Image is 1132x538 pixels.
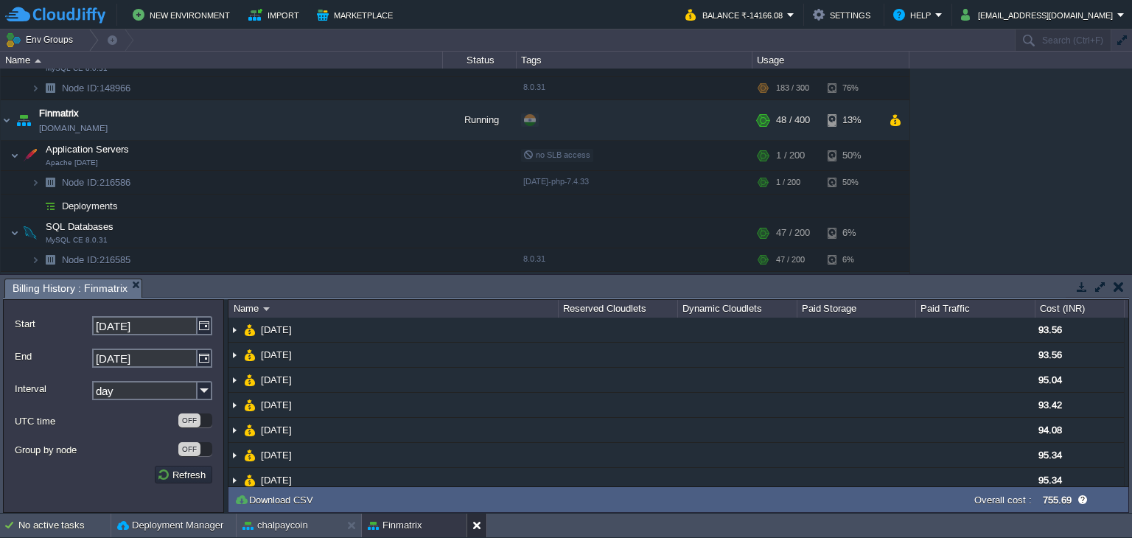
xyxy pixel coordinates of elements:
img: AMDAwAAAACH5BAEAAAAALAAAAAABAAEAAAICRAEAOw== [35,59,41,63]
span: 93.56 [1038,324,1062,335]
a: SQL DatabasesMySQL CE 8.0.31 [44,221,116,232]
button: Marketplace [317,6,397,24]
div: Usage [753,52,909,69]
span: no SLB access [523,150,590,159]
span: MySQL CE 8.0.31 [46,236,108,245]
span: 95.34 [1038,450,1062,461]
span: [DATE]-php-7.4.33 [523,177,589,186]
img: AMDAwAAAACH5BAEAAAAALAAAAAABAAEAAAICRAEAOw== [10,218,19,248]
div: 1 / 200 [776,141,805,170]
label: Interval [15,381,91,396]
button: Env Groups [5,29,78,50]
a: Node ID:148966 [60,82,133,94]
div: OFF [178,413,200,427]
div: 1 / 200 [776,171,800,194]
div: Running [443,100,517,140]
img: AMDAwAAAACH5BAEAAAAALAAAAAABAAEAAAICRAEAOw== [228,418,240,442]
img: AMDAwAAAACH5BAEAAAAALAAAAAABAAEAAAICRAEAOw== [10,141,19,170]
span: Application Servers [44,143,131,156]
img: AMDAwAAAACH5BAEAAAAALAAAAAABAAEAAAICRAEAOw== [228,393,240,417]
a: [DATE] [259,449,294,461]
div: 47 / 200 [776,248,805,271]
img: AMDAwAAAACH5BAEAAAAALAAAAAABAAEAAAICRAEAOw== [13,272,34,312]
a: Deployments [60,200,120,212]
span: Node ID: [62,254,99,265]
img: AMDAwAAAACH5BAEAAAAALAAAAAABAAEAAAICRAEAOw== [228,368,240,392]
button: Help [893,6,935,24]
span: 8.0.31 [523,83,545,91]
span: 216585 [60,254,133,266]
span: 93.42 [1038,399,1062,411]
img: AMDAwAAAACH5BAEAAAAALAAAAAABAAEAAAICRAEAOw== [31,248,40,271]
div: Status [444,52,516,69]
div: 183 / 300 [776,77,809,99]
label: Overall cost : [974,495,1032,506]
span: Node ID: [62,177,99,188]
label: End [15,349,91,364]
div: 76% [828,77,876,99]
button: Refresh [157,468,210,481]
img: AMDAwAAAACH5BAEAAAAALAAAAAABAAEAAAICRAEAOw== [1,272,13,312]
img: AMDAwAAAACH5BAEAAAAALAAAAAABAAEAAAICRAEAOw== [31,171,40,194]
div: 48 / 400 [776,100,810,140]
div: 13% [828,100,876,140]
div: Paid Storage [798,300,916,318]
div: 6% [828,218,876,248]
span: 93.56 [1038,349,1062,360]
a: [DATE] [259,324,294,336]
img: AMDAwAAAACH5BAEAAAAALAAAAAABAAEAAAICRAEAOw== [244,443,256,467]
img: AMDAwAAAACH5BAEAAAAALAAAAAABAAEAAAICRAEAOw== [244,318,256,342]
span: 94.08 [1038,425,1062,436]
span: Billing History : Finmatrix [13,279,127,298]
a: [DATE] [259,474,294,486]
img: AMDAwAAAACH5BAEAAAAALAAAAAABAAEAAAICRAEAOw== [244,368,256,392]
span: [DATE] [259,424,294,436]
a: Node ID:216585 [60,254,133,266]
a: Finmatrix [39,106,79,121]
button: Finmatrix [368,518,422,533]
div: Paid Traffic [917,300,1035,318]
img: AMDAwAAAACH5BAEAAAAALAAAAAABAAEAAAICRAEAOw== [40,171,60,194]
button: New Environment [133,6,234,24]
div: Reserved Cloudlets [559,300,677,318]
img: AMDAwAAAACH5BAEAAAAALAAAAAABAAEAAAICRAEAOw== [31,77,40,99]
span: Node ID: [62,83,99,94]
div: 6% [828,248,876,271]
img: AMDAwAAAACH5BAEAAAAALAAAAAABAAEAAAICRAEAOw== [40,77,60,99]
div: 50% [828,171,876,194]
label: UTC time [15,413,177,429]
div: 50% [828,141,876,170]
img: AMDAwAAAACH5BAEAAAAALAAAAAABAAEAAAICRAEAOw== [228,468,240,492]
a: [DATE] [259,399,294,411]
img: AMDAwAAAACH5BAEAAAAALAAAAAABAAEAAAICRAEAOw== [1,100,13,140]
div: Tags [517,52,752,69]
img: CloudJiffy [5,6,105,24]
img: AMDAwAAAACH5BAEAAAAALAAAAAABAAEAAAICRAEAOw== [228,343,240,367]
span: MySQL CE 8.0.31 [46,64,108,73]
span: 8.0.31 [523,254,545,263]
div: Stopped [443,272,517,312]
img: AMDAwAAAACH5BAEAAAAALAAAAAABAAEAAAICRAEAOw== [244,343,256,367]
button: Balance ₹-14166.08 [685,6,787,24]
img: AMDAwAAAACH5BAEAAAAALAAAAAABAAEAAAICRAEAOw== [244,418,256,442]
a: [DATE] [259,374,294,386]
button: Download CSV [234,493,318,506]
img: AMDAwAAAACH5BAEAAAAALAAAAAABAAEAAAICRAEAOw== [40,195,60,217]
button: Deployment Manager [117,518,223,533]
img: AMDAwAAAACH5BAEAAAAALAAAAAABAAEAAAICRAEAOw== [263,307,270,311]
img: AMDAwAAAACH5BAEAAAAALAAAAAABAAEAAAICRAEAOw== [20,141,41,170]
img: AMDAwAAAACH5BAEAAAAALAAAAAABAAEAAAICRAEAOw== [244,468,256,492]
button: chalpaycoin [242,518,308,533]
span: [DATE] [259,349,294,361]
img: AMDAwAAAACH5BAEAAAAALAAAAAABAAEAAAICRAEAOw== [228,443,240,467]
img: AMDAwAAAACH5BAEAAAAALAAAAAABAAEAAAICRAEAOw== [40,248,60,271]
div: 17% [828,272,876,312]
span: 95.34 [1038,475,1062,486]
a: Application ServersApache [DATE] [44,144,131,155]
button: Settings [813,6,875,24]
